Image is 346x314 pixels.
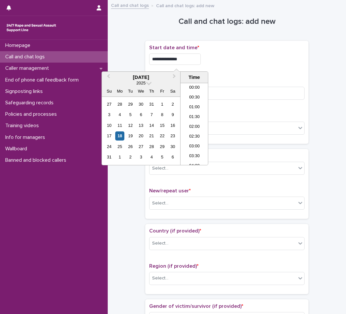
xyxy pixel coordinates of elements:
span: New/repeat user [149,188,191,193]
div: Choose Thursday, August 28th, 2025 [147,142,156,151]
div: Choose Friday, August 22nd, 2025 [158,131,166,140]
div: Choose Sunday, July 27th, 2025 [105,100,114,109]
span: Start date and time [149,45,199,50]
div: Choose Tuesday, July 29th, 2025 [126,100,135,109]
li: 01:30 [181,112,208,122]
p: Banned and blocked callers [3,157,71,163]
li: 00:00 [181,83,208,93]
div: We [136,87,145,96]
div: Mo [115,87,124,96]
p: Caller management [3,65,54,71]
a: Call and chat logs [111,1,149,9]
p: Policies and processes [3,111,62,117]
div: Choose Monday, August 25th, 2025 [115,142,124,151]
div: Su [105,87,114,96]
p: End of phone call feedback form [3,77,84,83]
img: rhQMoQhaT3yELyF149Cw [5,21,57,34]
div: Choose Saturday, August 16th, 2025 [168,121,177,130]
div: Choose Tuesday, August 5th, 2025 [126,110,135,119]
button: Next Month [170,72,180,83]
div: Choose Tuesday, August 26th, 2025 [126,142,135,151]
div: Time [182,74,206,80]
div: Choose Tuesday, August 19th, 2025 [126,131,135,140]
div: Choose Sunday, August 24th, 2025 [105,142,114,151]
div: Choose Friday, August 29th, 2025 [158,142,166,151]
div: Choose Saturday, August 23rd, 2025 [168,131,177,140]
div: Choose Friday, August 15th, 2025 [158,121,166,130]
div: Choose Wednesday, August 13th, 2025 [136,121,145,130]
div: Choose Friday, August 8th, 2025 [158,110,166,119]
div: Choose Saturday, September 6th, 2025 [168,153,177,161]
div: Choose Sunday, August 17th, 2025 [105,131,114,140]
div: Select... [152,200,168,207]
li: 04:00 [181,161,208,171]
div: Th [147,87,156,96]
h1: Call and chat logs: add new [145,17,308,26]
div: Select... [152,240,168,247]
span: Country (if provided) [149,228,201,233]
button: Previous Month [102,72,113,83]
div: Choose Monday, August 18th, 2025 [115,131,124,140]
div: Choose Sunday, August 10th, 2025 [105,121,114,130]
span: Region (if provided) [149,263,198,269]
li: 01:00 [181,103,208,112]
li: 00:30 [181,93,208,103]
div: Choose Thursday, August 7th, 2025 [147,110,156,119]
div: Choose Friday, August 1st, 2025 [158,100,166,109]
div: Fr [158,87,166,96]
div: Choose Monday, August 11th, 2025 [115,121,124,130]
li: 02:00 [181,122,208,132]
div: Choose Monday, September 1st, 2025 [115,153,124,161]
p: Signposting links [3,88,48,95]
div: Choose Wednesday, August 20th, 2025 [136,131,145,140]
p: Call and chat logs [3,54,50,60]
div: Choose Monday, July 28th, 2025 [115,100,124,109]
div: Choose Thursday, September 4th, 2025 [147,153,156,161]
span: 2025 [136,81,146,85]
li: 02:30 [181,132,208,142]
div: Choose Friday, September 5th, 2025 [158,153,166,161]
div: [DATE] [102,74,180,80]
div: Choose Thursday, August 14th, 2025 [147,121,156,130]
span: Gender of victim/survivor (if provided) [149,304,243,309]
p: Wallboard [3,146,32,152]
div: month 2025-08 [104,99,178,162]
p: Safeguarding records [3,100,59,106]
div: Choose Wednesday, August 6th, 2025 [136,110,145,119]
div: Select... [152,275,168,282]
div: Choose Saturday, August 2nd, 2025 [168,100,177,109]
div: Select... [152,165,168,172]
div: Choose Sunday, August 31st, 2025 [105,153,114,161]
div: Choose Thursday, August 21st, 2025 [147,131,156,140]
li: 03:30 [181,152,208,161]
div: Choose Tuesday, September 2nd, 2025 [126,153,135,161]
div: Choose Thursday, July 31st, 2025 [147,100,156,109]
div: Choose Monday, August 4th, 2025 [115,110,124,119]
div: Tu [126,87,135,96]
div: Choose Wednesday, August 27th, 2025 [136,142,145,151]
p: Homepage [3,42,36,49]
li: 03:00 [181,142,208,152]
div: Choose Saturday, August 30th, 2025 [168,142,177,151]
p: Training videos [3,123,44,129]
div: Sa [168,87,177,96]
div: Choose Wednesday, September 3rd, 2025 [136,153,145,161]
p: Info for managers [3,134,50,141]
div: Choose Sunday, August 3rd, 2025 [105,110,114,119]
div: Choose Wednesday, July 30th, 2025 [136,100,145,109]
p: Call and chat logs: add new [156,2,214,9]
div: Choose Saturday, August 9th, 2025 [168,110,177,119]
div: Choose Tuesday, August 12th, 2025 [126,121,135,130]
